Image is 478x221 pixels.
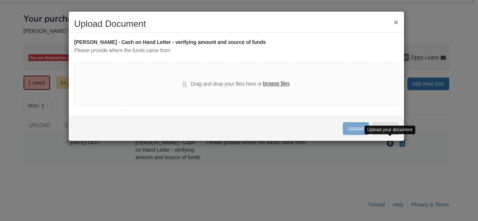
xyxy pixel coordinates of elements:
h2: Upload Document [74,19,398,29]
div: Drag and drop your files here or [183,80,289,89]
div: [PERSON_NAME] - Cash on Hand Letter - verifying amount and source of funds [74,38,398,47]
div: Upload your document [364,126,416,134]
div: Please provide where the funds came from [74,47,398,55]
button: × [394,18,398,26]
label: browse files [263,80,289,88]
button: Upload [343,122,369,135]
button: Cancel [372,122,398,135]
